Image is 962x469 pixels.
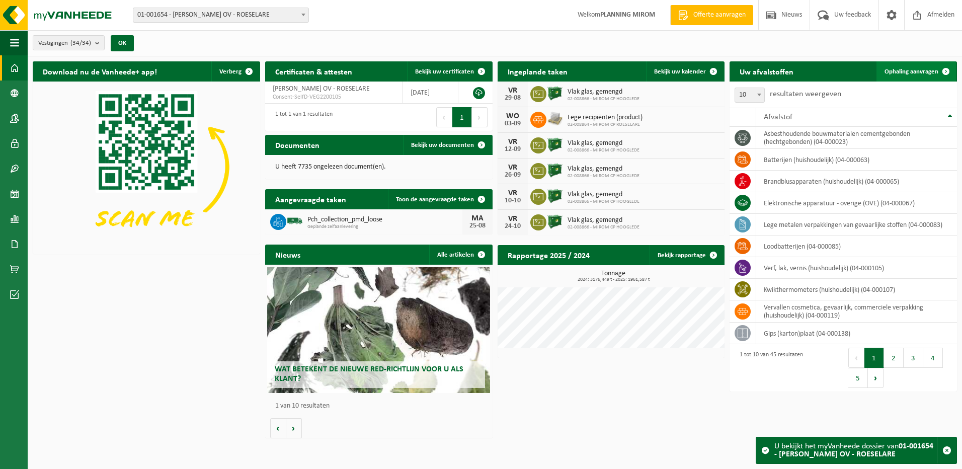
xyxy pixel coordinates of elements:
[436,107,452,127] button: Previous
[568,88,639,96] span: Vlak glas, gemengd
[670,5,753,25] a: Offerte aanvragen
[503,197,523,204] div: 10-10
[267,267,490,393] a: Wat betekent de nieuwe RED-richtlijn voor u als klant?
[756,323,957,344] td: gips (karton)plaat (04-000138)
[774,437,937,463] div: U bekijkt het myVanheede dossier van
[774,442,933,458] strong: 01-001654 - [PERSON_NAME] OV - ROESELARE
[756,192,957,214] td: elektronische apparatuur - overige (OVE) (04-000067)
[568,191,639,199] span: Vlak glas, gemengd
[503,270,725,282] h3: Tonnage
[307,216,462,224] span: Pch_collection_pmd_loose
[388,189,492,209] a: Toon de aangevraagde taken
[33,82,260,252] img: Download de VHEPlus App
[452,107,472,127] button: 1
[403,82,458,104] td: [DATE]
[503,215,523,223] div: VR
[467,222,488,229] div: 25-08
[868,368,884,388] button: Next
[265,135,330,154] h2: Documenten
[503,138,523,146] div: VR
[568,173,639,179] span: 02-008866 - MIROM CP HOOGLEDE
[735,88,765,103] span: 10
[600,11,655,19] strong: PLANNING MIROM
[70,40,91,46] count: (34/34)
[133,8,308,22] span: 01-001654 - MIROM ROESELARE OV - ROESELARE
[275,403,488,410] p: 1 van 10 resultaten
[265,61,362,81] h2: Certificaten & attesten
[415,68,474,75] span: Bekijk uw certificaten
[848,368,868,388] button: 5
[756,236,957,257] td: loodbatterijen (04-000085)
[503,277,725,282] span: 2024: 3176,449 t - 2025: 1961,587 t
[756,149,957,171] td: batterijen (huishoudelijk) (04-000063)
[498,245,600,265] h2: Rapportage 2025 / 2024
[546,85,564,102] img: CR-BO-1C-1900-MET-01
[756,279,957,300] td: kwikthermometers (huishoudelijk) (04-000107)
[503,95,523,102] div: 29-08
[770,90,841,98] label: resultaten weergeven
[904,348,923,368] button: 3
[111,35,134,51] button: OK
[273,85,370,93] span: [PERSON_NAME] OV - ROESELARE
[546,187,564,204] img: CR-BO-1C-1900-MET-01
[503,120,523,127] div: 03-09
[546,110,564,127] img: LP-PA-00000-WDN-11
[503,189,523,197] div: VR
[756,214,957,236] td: lege metalen verpakkingen van gevaarlijke stoffen (04-000083)
[270,418,286,438] button: Vorige
[133,8,309,23] span: 01-001654 - MIROM ROESELARE OV - ROESELARE
[654,68,706,75] span: Bekijk uw kalender
[275,164,483,171] p: U heeft 7735 ongelezen document(en).
[730,61,804,81] h2: Uw afvalstoffen
[265,245,310,264] h2: Nieuws
[396,196,474,203] span: Toon de aangevraagde taken
[503,87,523,95] div: VR
[503,172,523,179] div: 26-09
[546,213,564,230] img: CR-BO-1C-1900-MET-01
[864,348,884,368] button: 1
[568,165,639,173] span: Vlak glas, gemengd
[403,135,492,155] a: Bekijk uw documenten
[286,418,302,438] button: Volgende
[546,162,564,179] img: CR-BO-1C-1900-MET-01
[33,61,167,81] h2: Download nu de Vanheede+ app!
[265,189,356,209] h2: Aangevraagde taken
[503,112,523,120] div: WO
[467,214,488,222] div: MA
[472,107,488,127] button: Next
[503,223,523,230] div: 24-10
[286,212,303,229] img: BL-SO-LV
[429,245,492,265] a: Alle artikelen
[848,348,864,368] button: Previous
[568,96,639,102] span: 02-008866 - MIROM CP HOOGLEDE
[885,68,938,75] span: Ophaling aanvragen
[219,68,242,75] span: Verberg
[756,300,957,323] td: vervallen cosmetica, gevaarlijk, commerciele verpakking (huishoudelijk) (04-000119)
[756,127,957,149] td: asbesthoudende bouwmaterialen cementgebonden (hechtgebonden) (04-000023)
[735,88,764,102] span: 10
[646,61,724,82] a: Bekijk uw kalender
[568,147,639,153] span: 02-008866 - MIROM CP HOOGLEDE
[307,224,462,230] span: Geplande zelfaanlevering
[273,93,395,101] span: Consent-SelfD-VEG2200105
[756,171,957,192] td: brandblusapparaten (huishoudelijk) (04-000065)
[275,365,463,383] span: Wat betekent de nieuwe RED-richtlijn voor u als klant?
[411,142,474,148] span: Bekijk uw documenten
[503,164,523,172] div: VR
[923,348,943,368] button: 4
[691,10,748,20] span: Offerte aanvragen
[568,224,639,230] span: 02-008866 - MIROM CP HOOGLEDE
[407,61,492,82] a: Bekijk uw certificaten
[568,216,639,224] span: Vlak glas, gemengd
[756,257,957,279] td: verf, lak, vernis (huishoudelijk) (04-000105)
[568,122,643,128] span: 02-008864 - MIROM CP ROESELARE
[650,245,724,265] a: Bekijk rapportage
[568,139,639,147] span: Vlak glas, gemengd
[498,61,578,81] h2: Ingeplande taken
[568,199,639,205] span: 02-008866 - MIROM CP HOOGLEDE
[33,35,105,50] button: Vestigingen(34/34)
[546,136,564,153] img: CR-BO-1C-1900-MET-01
[211,61,259,82] button: Verberg
[735,347,803,389] div: 1 tot 10 van 45 resultaten
[884,348,904,368] button: 2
